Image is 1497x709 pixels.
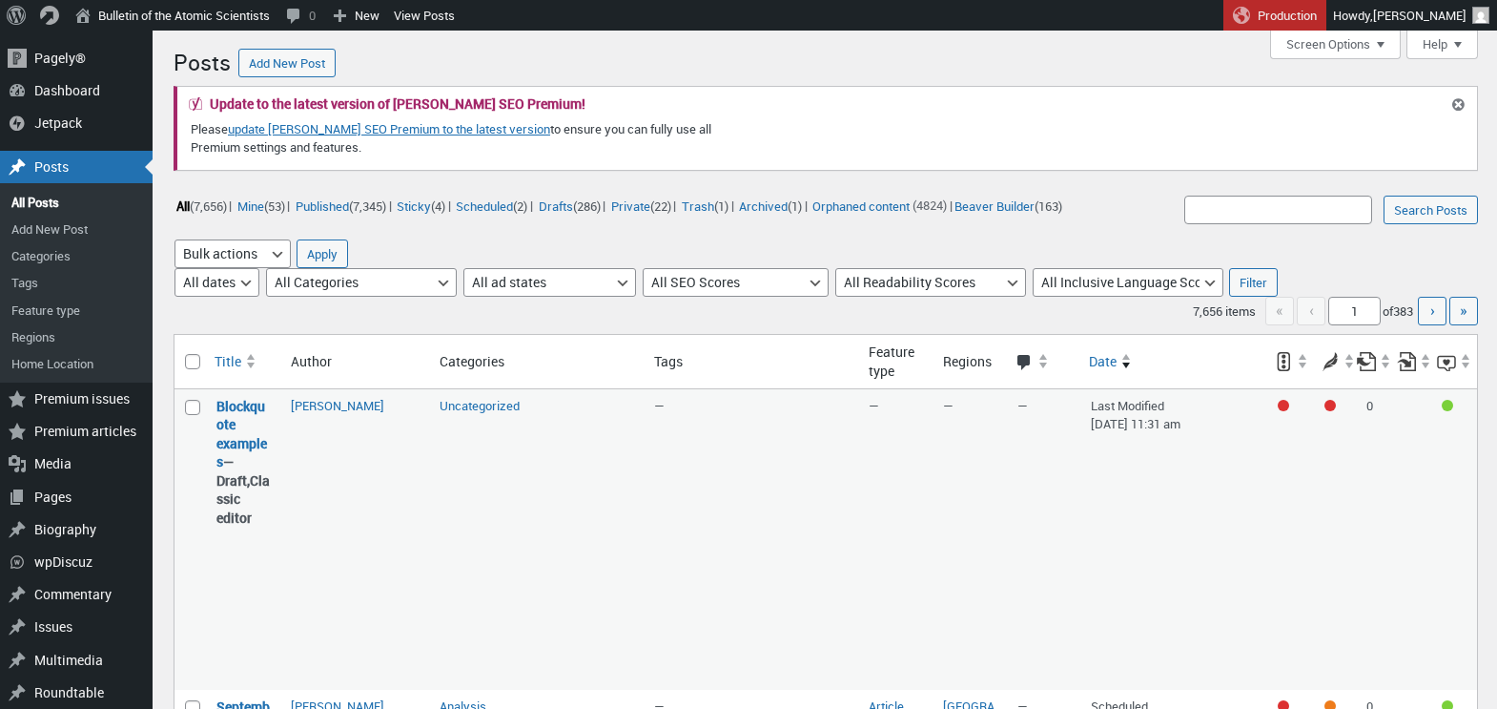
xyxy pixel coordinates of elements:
[1357,389,1397,690] td: 0
[207,344,281,379] a: Title
[1089,352,1117,371] span: Date
[1297,297,1325,325] span: ‹
[608,193,676,218] li: |
[235,195,287,217] a: Mine(53)
[430,335,645,388] th: Categories
[395,193,451,218] li: |
[1373,7,1466,24] span: [PERSON_NAME]
[943,397,954,414] span: —
[1406,31,1478,59] button: Help
[216,397,267,471] a: “Blockquote examples” (Edit)
[281,335,431,388] th: Author
[1310,344,1356,379] a: Readability score
[1442,400,1453,411] div: Good
[1357,344,1392,379] a: Outgoing internal links
[513,197,527,214] span: (2)
[654,397,665,414] span: —
[216,471,270,527] span: Classic editor
[737,193,808,218] li: |
[953,195,1065,217] a: Beaver Builder(163)
[650,197,671,214] span: (22)
[679,195,730,217] a: Trash(1)
[297,240,348,268] input: Apply
[810,195,913,217] a: Orphaned content
[1393,302,1413,320] span: 383
[859,335,933,388] th: Feature type
[536,193,605,218] li: |
[216,397,272,528] strong: —
[1081,344,1263,379] a: Date
[454,193,533,218] li: |
[1278,400,1289,411] div: Focus keyphrase not set
[1384,196,1478,224] input: Search Posts
[608,195,673,217] a: Private(22)
[737,195,805,217] a: Archived(1)
[869,397,879,414] span: —
[1437,344,1472,379] a: Inclusive language score
[573,197,601,214] span: (286)
[395,195,448,217] a: Sticky(4)
[679,193,733,218] li: |
[1397,344,1432,379] a: Received internal links
[1265,297,1294,325] span: «
[174,193,232,218] li: |
[1460,300,1467,321] span: »
[440,397,520,414] a: Uncategorized
[1081,389,1263,690] td: Last Modified [DATE] 11:31 am
[174,193,1065,218] ul: |
[291,397,384,414] a: [PERSON_NAME]
[454,195,530,217] a: Scheduled(2)
[810,193,947,218] li: (4824)
[1229,268,1278,297] input: Filter
[174,40,231,81] h1: Posts
[1324,400,1336,411] div: Needs improvement
[216,471,250,490] span: Draft,
[215,352,241,371] span: Title
[1193,302,1256,320] span: 7,656 items
[536,195,603,217] a: Drafts(286)
[933,335,1008,388] th: Regions
[235,193,290,218] li: |
[1017,397,1028,414] span: —
[210,97,585,111] h2: Update to the latest version of [PERSON_NAME] SEO Premium!
[1430,300,1435,321] span: ›
[190,197,227,214] span: (7,656)
[238,49,336,77] a: Add New Post
[1270,31,1401,59] button: Screen Options
[1035,197,1062,214] span: (163)
[431,197,445,214] span: (4)
[788,197,802,214] span: (1)
[293,195,388,217] a: Published(7,345)
[1263,344,1309,379] a: SEO score
[714,197,728,214] span: (1)
[174,195,229,217] a: All(7,656)
[1015,354,1034,373] span: Comments
[1383,302,1415,320] span: of
[645,335,859,388] th: Tags
[189,118,765,158] p: Please to ensure you can fully use all Premium settings and features.
[349,197,386,214] span: (7,345)
[264,197,285,214] span: (53)
[293,193,391,218] li: |
[228,120,550,137] a: update [PERSON_NAME] SEO Premium to the latest version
